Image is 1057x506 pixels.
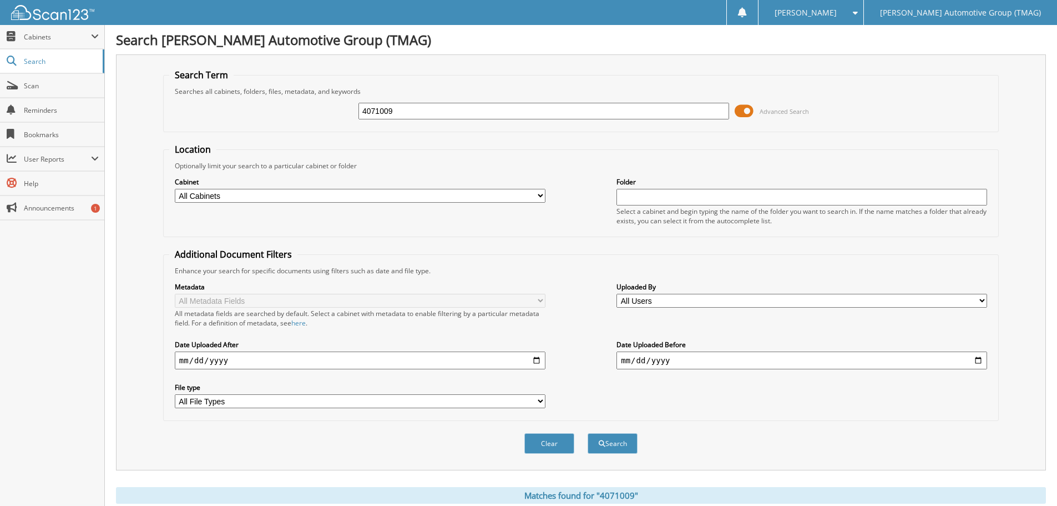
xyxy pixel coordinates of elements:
[760,107,809,116] span: Advanced Search
[116,487,1046,504] div: Matches found for "4071009"
[24,106,99,115] span: Reminders
[175,352,545,369] input: start
[24,179,99,188] span: Help
[524,433,574,454] button: Clear
[169,69,234,81] legend: Search Term
[24,130,99,139] span: Bookmarks
[24,57,97,66] span: Search
[175,177,545,187] label: Cabinet
[24,32,91,42] span: Cabinets
[616,177,987,187] label: Folder
[169,248,297,260] legend: Additional Document Filters
[91,204,100,213] div: 1
[11,5,94,20] img: scan123-logo-white.svg
[880,9,1041,16] span: [PERSON_NAME] Automotive Group (TMAG)
[616,282,987,292] label: Uploaded By
[616,340,987,349] label: Date Uploaded Before
[169,143,216,156] legend: Location
[588,433,638,454] button: Search
[775,9,837,16] span: [PERSON_NAME]
[24,203,99,213] span: Announcements
[24,154,91,164] span: User Reports
[175,282,545,292] label: Metadata
[175,383,545,392] label: File type
[116,31,1046,49] h1: Search [PERSON_NAME] Automotive Group (TMAG)
[616,207,987,226] div: Select a cabinet and begin typing the name of the folder you want to search in. If the name match...
[616,352,987,369] input: end
[169,87,993,96] div: Searches all cabinets, folders, files, metadata, and keywords
[291,318,306,328] a: here
[24,81,99,91] span: Scan
[169,266,993,275] div: Enhance your search for specific documents using filters such as date and file type.
[175,340,545,349] label: Date Uploaded After
[169,161,993,171] div: Optionally limit your search to a particular cabinet or folder
[175,309,545,328] div: All metadata fields are searched by default. Select a cabinet with metadata to enable filtering b...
